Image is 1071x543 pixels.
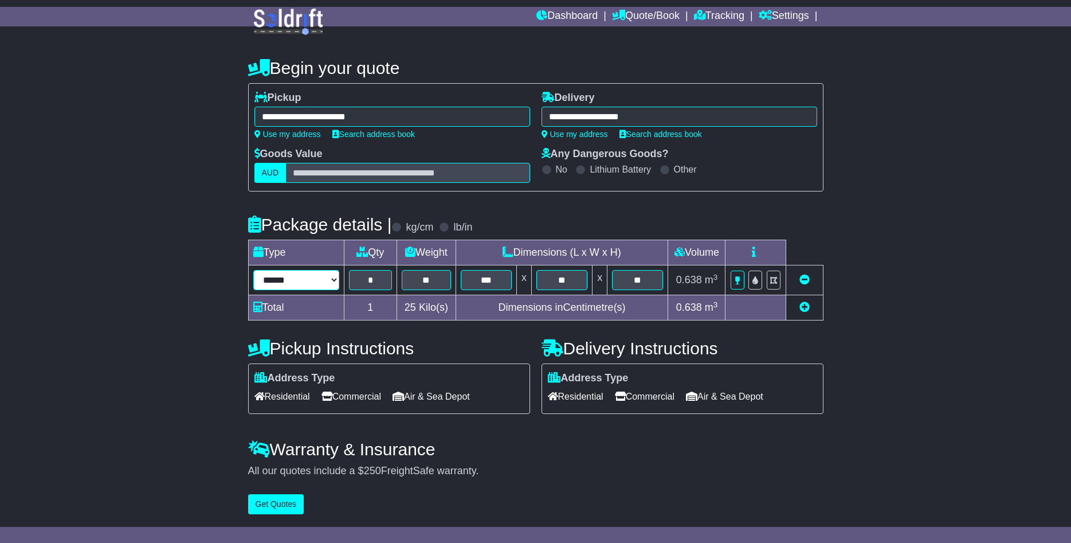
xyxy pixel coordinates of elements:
span: Commercial [615,388,674,405]
span: 25 [405,302,416,313]
h4: Pickup Instructions [248,339,530,358]
label: Goods Value [254,148,323,161]
label: Pickup [254,92,301,104]
h4: Package details | [248,215,392,234]
a: Search address book [619,130,702,139]
label: Lithium Battery [590,164,651,175]
td: Total [248,295,344,321]
td: Qty [344,240,397,265]
span: 0.638 [676,274,702,286]
a: Settings [759,7,809,26]
td: Weight [397,240,456,265]
span: Residential [548,388,603,405]
label: Address Type [548,372,629,385]
a: Tracking [694,7,744,26]
span: Residential [254,388,310,405]
span: Air & Sea Depot [393,388,470,405]
div: All our quotes include a $ FreightSafe warranty. [248,465,823,478]
a: Remove this item [799,274,810,286]
h4: Delivery Instructions [542,339,823,358]
td: Dimensions in Centimetre(s) [456,295,668,321]
sup: 3 [713,300,718,309]
label: AUD [254,163,287,183]
label: lb/in [453,221,472,234]
span: m [705,302,718,313]
a: Add new item [799,302,810,313]
td: Dimensions (L x W x H) [456,240,668,265]
td: x [593,265,607,295]
label: No [556,164,567,175]
span: m [705,274,718,286]
label: Any Dangerous Goods? [542,148,669,161]
label: kg/cm [406,221,433,234]
h4: Begin your quote [248,58,823,77]
a: Use my address [254,130,321,139]
sup: 3 [713,273,718,282]
td: 1 [344,295,397,321]
span: Air & Sea Depot [686,388,763,405]
label: Other [674,164,697,175]
h4: Warranty & Insurance [248,440,823,459]
span: 250 [364,465,381,476]
td: Type [248,240,344,265]
span: Commercial [321,388,381,405]
a: Search address book [332,130,415,139]
td: Kilo(s) [397,295,456,321]
td: x [516,265,531,295]
a: Dashboard [536,7,598,26]
label: Delivery [542,92,595,104]
span: 0.638 [676,302,702,313]
td: Volume [668,240,725,265]
label: Address Type [254,372,335,385]
button: Get Quotes [248,494,304,514]
a: Use my address [542,130,608,139]
a: Quote/Book [612,7,680,26]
